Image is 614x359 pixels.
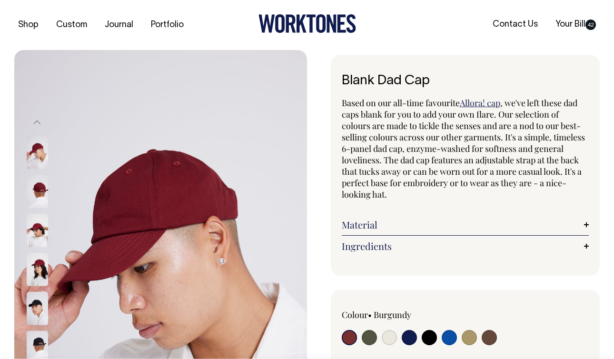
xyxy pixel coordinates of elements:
img: burgundy [27,253,48,286]
img: burgundy [27,175,48,208]
h1: Blank Dad Cap [342,74,589,89]
img: burgundy [27,214,48,247]
a: Your Bill42 [552,17,600,32]
a: Ingredients [342,240,589,252]
a: Contact Us [489,17,542,32]
span: , we've left these dad caps blank for you to add your own flare. Our selection of colours are mad... [342,97,585,200]
a: Portfolio [147,17,188,33]
a: Custom [52,17,91,33]
a: Journal [101,17,137,33]
button: Previous [30,111,44,133]
label: Burgundy [374,309,411,320]
img: burgundy [27,136,48,169]
div: Colour [342,309,441,320]
span: 42 [585,20,596,30]
img: black [27,292,48,325]
a: Shop [14,17,42,33]
a: Allora! cap [460,97,500,109]
a: Material [342,219,589,230]
span: • [368,309,372,320]
span: Based on our all-time favourite [342,97,460,109]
